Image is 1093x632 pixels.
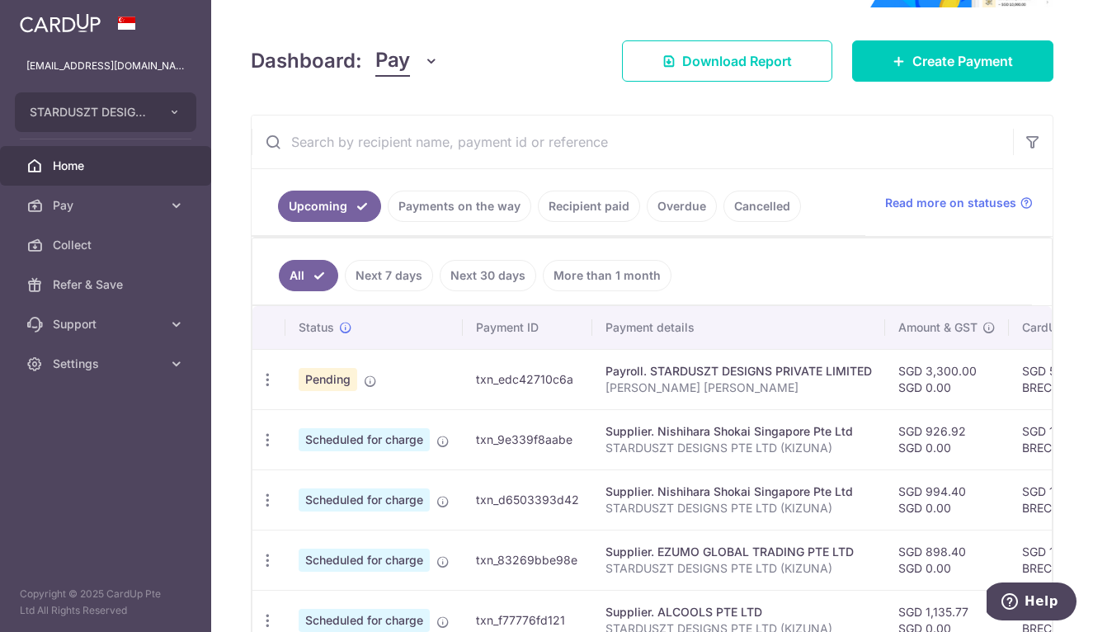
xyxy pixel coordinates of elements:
[53,237,162,253] span: Collect
[605,544,872,560] div: Supplier. EZUMO GLOBAL TRADING PTE LTD
[15,92,196,132] button: STARDUSZT DESIGNS PRIVATE LIMITED
[1022,319,1085,336] span: CardUp fee
[605,500,872,516] p: STARDUSZT DESIGNS PTE LTD (KIZUNA)
[885,349,1009,409] td: SGD 3,300.00 SGD 0.00
[375,45,410,77] span: Pay
[463,349,592,409] td: txn_edc42710c6a
[251,46,362,76] h4: Dashboard:
[852,40,1053,82] a: Create Payment
[278,191,381,222] a: Upcoming
[605,380,872,396] p: [PERSON_NAME] [PERSON_NAME]
[605,363,872,380] div: Payroll. STARDUSZT DESIGNS PRIVATE LIMITED
[538,191,640,222] a: Recipient paid
[53,197,162,214] span: Pay
[605,440,872,456] p: STARDUSZT DESIGNS PTE LTD (KIZUNA)
[299,488,430,512] span: Scheduled for charge
[299,368,357,391] span: Pending
[26,58,185,74] p: [EMAIL_ADDRESS][DOMAIN_NAME]
[375,45,439,77] button: Pay
[605,483,872,500] div: Supplier. Nishihara Shokai Singapore Pte Ltd
[20,13,101,33] img: CardUp
[53,276,162,293] span: Refer & Save
[605,604,872,620] div: Supplier. ALCOOLS PTE LTD
[885,409,1009,469] td: SGD 926.92 SGD 0.00
[299,319,334,336] span: Status
[647,191,717,222] a: Overdue
[299,609,430,632] span: Scheduled for charge
[885,469,1009,530] td: SGD 994.40 SGD 0.00
[463,306,592,349] th: Payment ID
[987,582,1077,624] iframe: Opens a widget where you can find more information
[53,356,162,372] span: Settings
[912,51,1013,71] span: Create Payment
[299,549,430,572] span: Scheduled for charge
[885,195,1016,211] span: Read more on statuses
[605,423,872,440] div: Supplier. Nishihara Shokai Singapore Pte Ltd
[885,530,1009,590] td: SGD 898.40 SGD 0.00
[252,116,1013,168] input: Search by recipient name, payment id or reference
[299,428,430,451] span: Scheduled for charge
[463,469,592,530] td: txn_d6503393d42
[605,560,872,577] p: STARDUSZT DESIGNS PTE LTD (KIZUNA)
[53,158,162,174] span: Home
[592,306,885,349] th: Payment details
[463,530,592,590] td: txn_83269bbe98e
[723,191,801,222] a: Cancelled
[898,319,978,336] span: Amount & GST
[53,316,162,333] span: Support
[440,260,536,291] a: Next 30 days
[345,260,433,291] a: Next 7 days
[682,51,792,71] span: Download Report
[463,409,592,469] td: txn_9e339f8aabe
[622,40,832,82] a: Download Report
[543,260,671,291] a: More than 1 month
[388,191,531,222] a: Payments on the way
[885,195,1033,211] a: Read more on statuses
[30,104,152,120] span: STARDUSZT DESIGNS PRIVATE LIMITED
[279,260,338,291] a: All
